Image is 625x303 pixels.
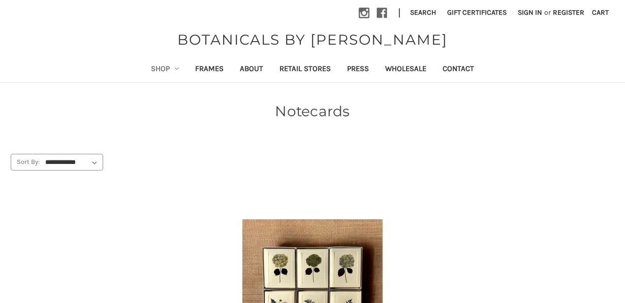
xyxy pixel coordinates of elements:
span: Cart [592,8,609,17]
h1: Notecards [11,100,614,122]
li: | [394,5,404,21]
a: BOTANICALS BY [PERSON_NAME] [172,29,453,50]
a: Retail Stores [271,57,339,82]
a: Contact [434,57,482,82]
a: Frames [187,57,232,82]
span: or [543,7,552,18]
a: Press [339,57,377,82]
label: Sort By: [11,154,40,170]
a: Shop [143,57,188,82]
a: Wholesale [377,57,434,82]
a: About [232,57,271,82]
